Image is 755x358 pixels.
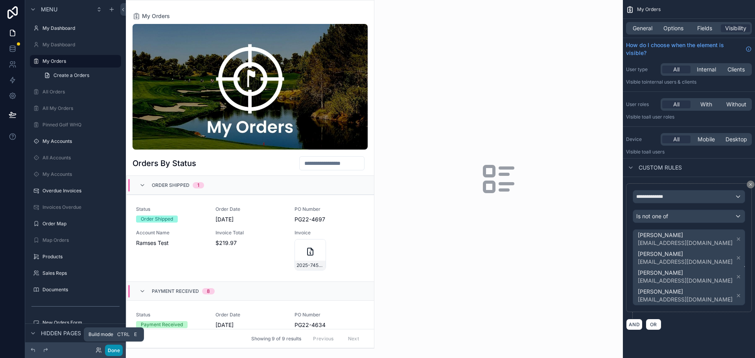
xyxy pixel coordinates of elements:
span: [PERSON_NAME] [638,231,733,239]
span: [EMAIL_ADDRESS][DOMAIN_NAME] [638,258,733,266]
p: Visible to [626,114,752,120]
span: Internal [697,66,716,73]
span: All [673,66,679,73]
label: All Accounts [42,155,120,161]
p: Visible to [626,79,752,85]
label: New Orders Form [42,320,120,326]
label: User type [626,66,657,73]
span: all users [646,149,665,155]
span: [EMAIL_ADDRESS][DOMAIN_NAME] [638,239,733,247]
a: Documents [30,283,121,296]
label: Order Map [42,221,120,227]
a: Products [30,250,121,263]
label: My Accounts [42,138,120,144]
span: Custom rules [639,164,682,172]
span: [PERSON_NAME] [638,288,733,296]
button: OR [646,319,661,330]
span: All [673,100,679,108]
span: Menu [41,5,57,13]
a: New Orders Form [30,316,121,329]
span: Payment Received [152,288,199,294]
label: User roles [626,101,657,108]
label: Invoices Overdue [42,204,120,210]
span: Internal users & clients [646,79,696,85]
span: Options [663,24,683,32]
button: Done [105,345,123,356]
a: My Orders [30,55,121,68]
a: Order Map [30,217,121,230]
button: AND [626,319,643,330]
div: 1 [197,182,199,188]
label: Products [42,254,120,260]
label: My Dashboard [42,42,120,48]
span: My Orders [637,6,661,13]
label: My Orders [42,58,116,64]
a: Create a Orders [39,69,121,82]
p: Visible to [626,149,752,155]
span: Is not one of [636,212,668,220]
span: Showing 9 of 9 results [251,336,301,342]
span: General [633,24,652,32]
span: Ctrl [116,331,131,338]
a: My Dashboard [30,38,121,51]
label: My Accounts [42,171,120,177]
label: Device [626,136,657,142]
a: Map Orders [30,234,121,247]
label: All My Orders [42,105,120,111]
span: Clients [727,66,745,73]
a: Sales Reps [30,267,121,279]
a: Pinned Golf WHQ [30,119,121,131]
label: All Orders [42,89,120,95]
a: All My Orders [30,102,121,115]
span: Hidden pages [41,329,81,337]
a: Invoices Overdue [30,201,121,214]
button: Is not one of [633,210,745,223]
span: E [132,331,138,338]
span: Desktop [726,135,747,143]
span: OR [648,321,659,327]
label: My Dashboard [42,25,120,31]
span: [PERSON_NAME] [638,250,733,258]
button: [PERSON_NAME][EMAIL_ADDRESS][DOMAIN_NAME][PERSON_NAME][EMAIL_ADDRESS][DOMAIN_NAME][PERSON_NAME][E... [633,229,745,305]
span: With [700,100,712,108]
span: [EMAIL_ADDRESS][DOMAIN_NAME] [638,277,733,285]
label: Sales Reps [42,270,120,276]
a: All Orders [30,86,121,98]
a: My Accounts [30,168,121,181]
a: My Dashboard [30,22,121,35]
span: All [673,135,679,143]
div: 8 [207,288,210,294]
a: My Accounts [30,135,121,148]
span: Fields [697,24,712,32]
span: [EMAIL_ADDRESS][DOMAIN_NAME] [638,296,733,303]
a: How do I choose when the element is visible? [626,41,752,57]
span: Order Shipped [152,182,190,188]
span: Visibility [725,24,746,32]
span: Create a Orders [53,72,89,79]
label: Pinned Golf WHQ [42,122,120,128]
span: [PERSON_NAME] [638,269,733,277]
span: Build mode [88,331,113,338]
span: How do I choose when the element is visible? [626,41,742,57]
label: Map Orders [42,237,120,243]
label: Overdue Invoices [42,188,120,194]
a: Overdue Invoices [30,184,121,197]
label: Documents [42,287,120,293]
span: All user roles [646,114,674,120]
span: Mobile [698,135,715,143]
a: All Accounts [30,152,121,164]
span: Without [726,100,746,108]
